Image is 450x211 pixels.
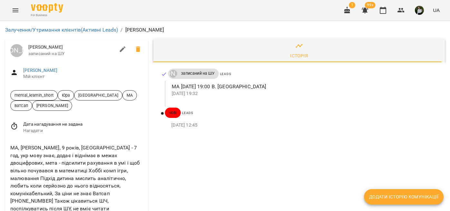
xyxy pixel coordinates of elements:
[28,51,115,57] span: записаний на ШУ
[10,44,23,57] a: [PERSON_NAME]
[74,92,122,98] span: [GEOGRAPHIC_DATA]
[172,91,435,97] p: [DATE] 19:32
[10,44,23,57] div: Юрій Тимочко
[11,92,57,98] span: mental_kramin_short
[58,92,74,98] span: Юра
[8,3,23,18] button: Menu
[5,26,445,34] nav: breadcrumb
[23,128,143,134] span: Нагадати
[365,2,376,8] span: 99+
[123,92,137,98] span: МА
[349,2,355,8] span: 1
[28,44,115,51] span: [PERSON_NAME]
[23,68,58,73] a: [PERSON_NAME]
[415,6,424,15] img: 6b662c501955233907b073253d93c30f.jpg
[11,102,32,109] span: ватсап
[433,7,440,14] span: UA
[177,71,218,76] span: записаний на ШУ
[430,4,442,16] button: UA
[168,70,177,78] a: [PERSON_NAME]
[31,3,63,13] img: Voopty Logo
[172,83,435,91] p: МА [DATE] 19:00 В. [GEOGRAPHIC_DATA]
[364,189,444,205] button: Додати історію комунікації
[165,110,181,116] span: нові
[5,27,118,33] a: Залучення/Утримання клієнтів(Активні Leads)
[169,70,177,78] div: Юрій Тимочко
[290,52,308,60] div: Історія
[23,73,143,80] span: Мій клієнт
[369,193,438,201] span: Додати історію комунікації
[23,121,143,128] span: Дата нагадування не задана
[120,26,122,34] li: /
[125,26,164,34] p: [PERSON_NAME]
[182,111,193,115] span: Leads
[171,122,435,129] p: [DATE] 12:45
[220,72,231,76] span: Leads
[33,102,72,109] span: [PERSON_NAME]
[31,13,63,17] span: For Business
